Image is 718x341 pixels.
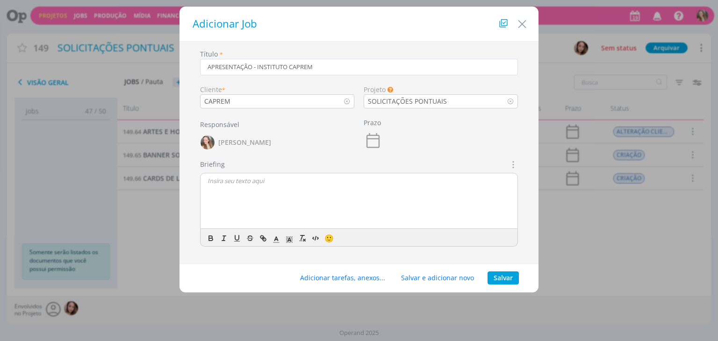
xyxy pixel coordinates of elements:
label: Título [200,49,218,59]
div: Projeto [364,85,518,94]
button: Salvar e adicionar novo [395,271,480,284]
div: CAPREM [204,96,232,106]
label: Prazo [364,118,381,128]
button: Close [515,13,529,31]
span: Cor do Texto [270,233,283,244]
div: Cliente [200,85,354,94]
label: Briefing [200,159,225,169]
div: dialog [179,7,538,292]
span: [PERSON_NAME] [218,139,271,146]
div: CAPREM [201,96,232,106]
label: Responsável [200,120,239,129]
button: Salvar [488,271,519,284]
h1: Adicionar Job [189,16,529,32]
div: SOLICITAÇÕES PONTUAIS [368,96,449,106]
button: 🙂 [322,233,335,244]
img: G [201,135,215,149]
div: SOLICITAÇÕES PONTUAIS [364,96,449,106]
button: Adicionar tarefas, anexos... [294,271,391,284]
span: Cor de Fundo [283,233,296,244]
button: G[PERSON_NAME] [200,133,272,152]
span: 🙂 [324,233,334,243]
